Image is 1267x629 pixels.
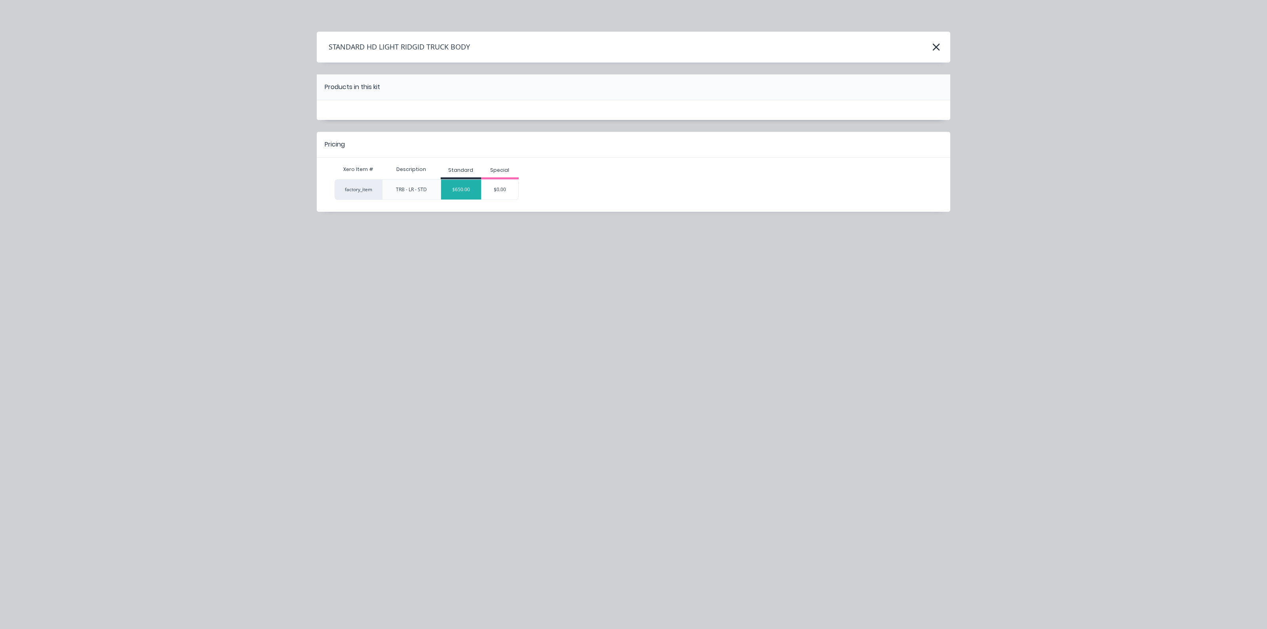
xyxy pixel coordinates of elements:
div: Products in this kit [325,82,380,92]
div: Pricing [325,140,345,149]
div: TRB - LR - STD [396,186,427,193]
h4: STANDARD HD LIGHT RIDGID TRUCK BODY [317,40,470,55]
div: Standard [448,167,473,174]
div: $0.00 [481,180,519,200]
div: $650.00 [441,180,481,200]
div: Xero Item # [335,162,382,177]
div: factory_item [335,179,382,200]
div: Special [490,167,509,174]
div: Description [390,160,432,179]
